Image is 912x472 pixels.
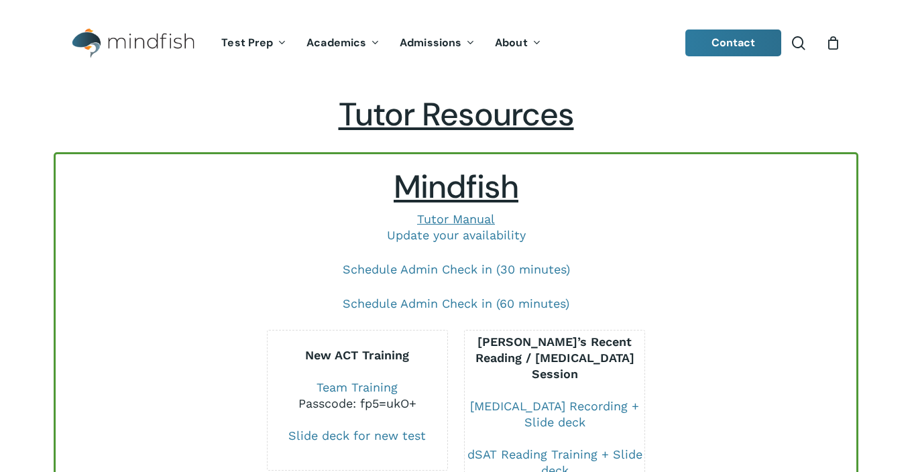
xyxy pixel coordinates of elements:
nav: Main Menu [211,18,551,68]
a: Schedule Admin Check in (60 minutes) [343,296,569,310]
span: Tutor Resources [339,93,574,135]
a: Academics [296,38,390,49]
span: Mindfish [394,166,518,208]
header: Main Menu [54,18,858,68]
a: Tutor Manual [417,212,495,226]
a: Admissions [390,38,485,49]
b: New ACT Training [305,348,409,362]
span: Contact [711,36,756,50]
a: Contact [685,29,782,56]
a: Slide deck for new test [288,428,426,442]
a: Team Training [317,380,398,394]
span: Admissions [400,36,461,50]
a: Test Prep [211,38,296,49]
a: [MEDICAL_DATA] Recording + Slide deck [470,399,639,429]
span: Test Prep [221,36,273,50]
div: Passcode: fp5=ukO+ [268,396,448,412]
span: Academics [306,36,366,50]
a: About [485,38,551,49]
a: Update your availability [387,228,526,242]
b: [PERSON_NAME]’s Recent Reading / [MEDICAL_DATA] Session [475,335,634,381]
span: About [495,36,528,50]
a: Schedule Admin Check in (30 minutes) [343,262,570,276]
